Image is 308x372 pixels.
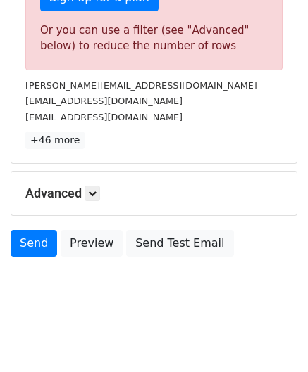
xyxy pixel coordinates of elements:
[126,230,233,257] a: Send Test Email
[25,112,183,122] small: [EMAIL_ADDRESS][DOMAIN_NAME]
[40,23,268,54] div: Or you can use a filter (see "Advanced" below) to reduce the number of rows
[61,230,123,257] a: Preview
[238,304,308,372] iframe: Chat Widget
[11,230,57,257] a: Send
[25,132,85,149] a: +46 more
[25,186,283,201] h5: Advanced
[25,96,183,106] small: [EMAIL_ADDRESS][DOMAIN_NAME]
[25,80,257,91] small: [PERSON_NAME][EMAIL_ADDRESS][DOMAIN_NAME]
